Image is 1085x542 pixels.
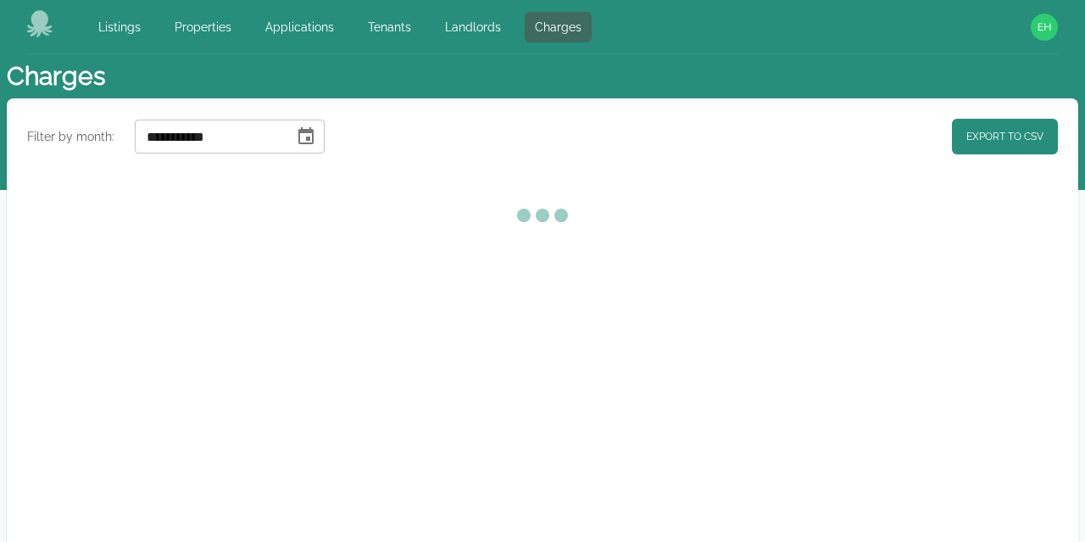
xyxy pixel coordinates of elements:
a: Charges [525,12,592,42]
button: Choose date, selected date is Aug 1, 2025 [289,120,323,154]
label: Filter by month: [27,128,114,145]
a: Landlords [435,12,511,42]
a: Properties [164,12,242,42]
a: Applications [255,12,344,42]
a: Tenants [358,12,421,42]
h1: Charges [7,61,105,92]
a: Export to CSV [952,119,1058,154]
a: Listings [88,12,151,42]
